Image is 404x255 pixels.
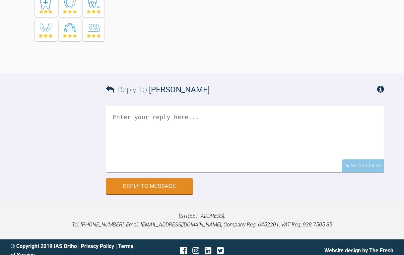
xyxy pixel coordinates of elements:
span: [PERSON_NAME] [149,85,210,94]
button: Reply to Message [106,178,193,194]
h3: Reply To [106,83,210,96]
div: Attach Files [342,159,384,172]
p: [STREET_ADDRESS]. Tel: [PHONE_NUMBER], Email: [EMAIL_ADDRESS][DOMAIN_NAME], Company Reg: 6452201,... [11,212,393,229]
a: Privacy Policy [81,243,114,249]
a: Website design by The Fresh [324,247,393,254]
